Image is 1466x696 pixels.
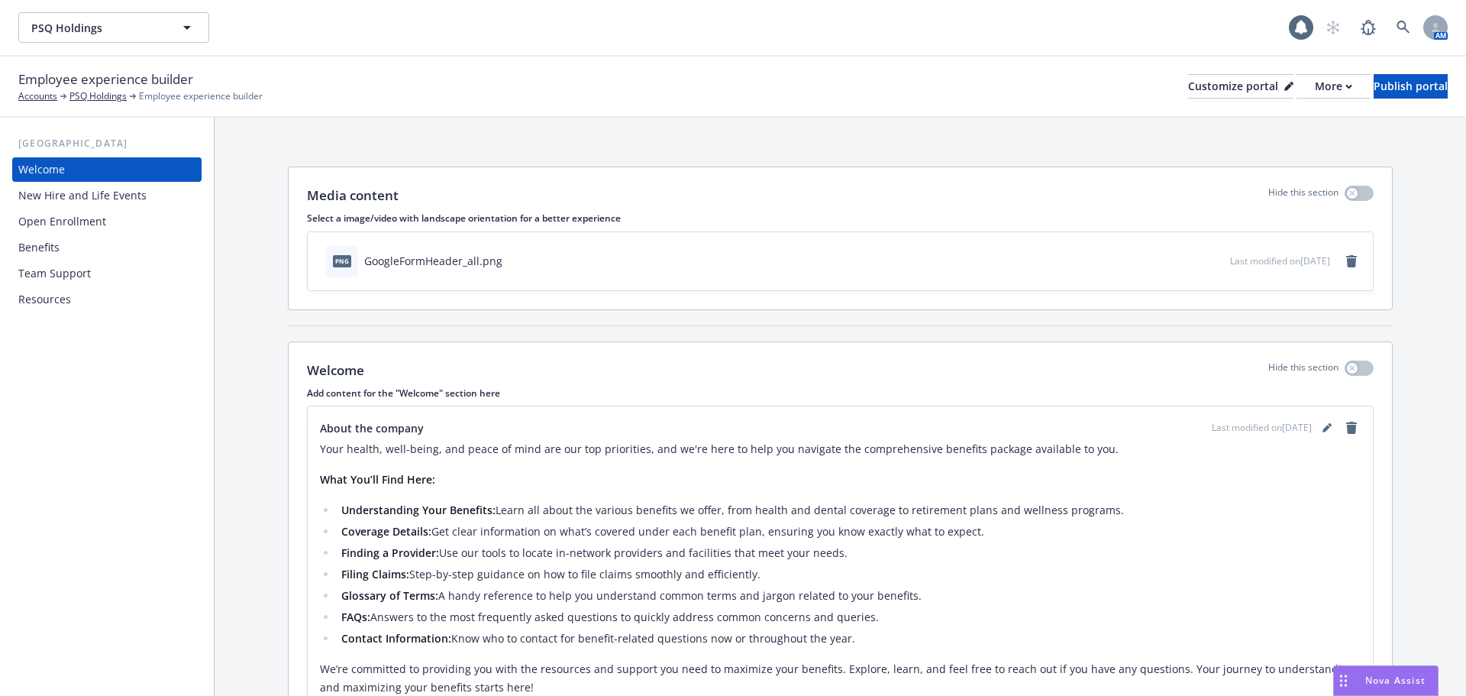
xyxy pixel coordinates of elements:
div: Resources [18,287,71,312]
a: remove [1342,252,1361,270]
div: [GEOGRAPHIC_DATA] [12,136,202,151]
a: New Hire and Life Events [12,183,202,208]
button: download file [1186,253,1198,269]
span: Nova Assist [1365,674,1426,687]
button: preview file [1210,253,1224,269]
p: Add content for the "Welcome" section here [307,387,1374,400]
a: Team Support [12,261,202,286]
span: png [333,255,351,267]
strong: Filing Claims: [341,567,409,581]
span: Employee experience builder [139,89,263,103]
strong: Understanding Your Benefits: [341,503,496,517]
div: Benefits [18,235,60,260]
span: Last modified on [DATE] [1230,254,1330,267]
button: More [1296,74,1371,99]
a: remove [1342,419,1361,437]
div: GoogleFormHeader_all.png [364,253,502,269]
a: editPencil [1318,419,1336,437]
strong: Finding a Provider: [341,545,439,560]
p: Select a image/video with landscape orientation for a better experience [307,212,1374,225]
span: Employee experience builder [18,70,193,89]
strong: FAQs: [341,610,370,624]
a: Benefits [12,235,202,260]
div: Welcome [18,157,65,182]
p: Welcome [307,361,364,380]
span: About the company [320,420,424,436]
div: Customize portal [1188,75,1293,98]
a: PSQ Holdings [69,89,127,103]
strong: Glossary of Terms: [341,588,438,603]
strong: Contact Information: [341,631,451,646]
p: Hide this section [1268,361,1338,380]
p: Your health, well-being, and peace of mind are our top priorities, and we're here to help you nav... [320,440,1361,458]
li: Learn all about the various benefits we offer, from health and dental coverage to retirement plan... [337,501,1361,520]
li: Know who to contact for benefit-related questions now or throughout the year. [337,630,1361,648]
div: Team Support [18,261,91,286]
div: New Hire and Life Events [18,183,147,208]
button: Customize portal [1188,74,1293,99]
a: Welcome [12,157,202,182]
p: Hide this section [1268,186,1338,206]
div: Drag to move [1334,666,1353,695]
p: Media content [307,186,399,206]
a: Accounts [18,89,57,103]
a: Resources [12,287,202,312]
li: Use our tools to locate in-network providers and facilities that meet your needs. [337,544,1361,562]
div: Open Enrollment [18,209,106,234]
li: A handy reference to help you understand common terms and jargon related to your benefits. [337,587,1361,605]
li: Get clear information on what’s covered under each benefit plan, ensuring you know exactly what t... [337,523,1361,541]
div: More [1315,75,1352,98]
div: Publish portal [1374,75,1448,98]
button: Publish portal [1374,74,1448,99]
strong: What You’ll Find Here: [320,472,435,487]
li: Answers to the most frequently asked questions to quickly address common concerns and queries. [337,608,1361,626]
button: PSQ Holdings [18,12,209,43]
button: Nova Assist [1333,665,1439,696]
li: Step-by-step guidance on how to file claims smoothly and efficiently. [337,565,1361,584]
a: Start snowing [1318,12,1348,43]
strong: Coverage Details: [341,524,431,539]
a: Open Enrollment [12,209,202,234]
span: Last modified on [DATE] [1212,421,1312,435]
span: PSQ Holdings [31,20,163,36]
a: Search [1388,12,1419,43]
a: Report a Bug [1353,12,1384,43]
